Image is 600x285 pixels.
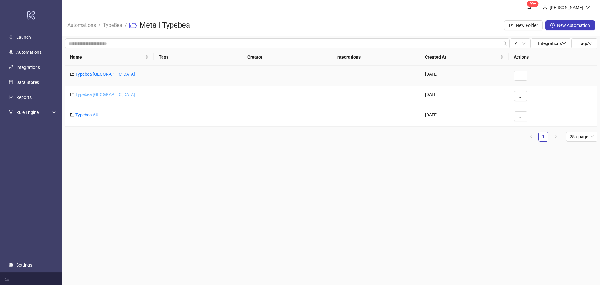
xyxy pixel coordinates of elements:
span: down [588,41,592,46]
sup: 1674 [527,1,539,7]
span: Tags [579,41,592,46]
a: 1 [539,132,548,141]
span: down [522,42,526,45]
button: Alldown [510,38,531,48]
li: Next Page [551,132,561,142]
span: 25 / page [570,132,594,141]
span: Name [70,53,144,60]
h3: Meta | Typebea [139,20,190,30]
span: New Folder [516,23,538,28]
a: Data Stores [16,80,39,85]
span: ... [519,94,522,99]
span: down [586,5,590,10]
a: Automations [66,21,97,28]
button: Integrationsdown [531,38,571,48]
a: TypeBea [102,21,123,28]
button: ... [514,91,527,101]
div: Page Size [566,132,597,142]
a: Typebea [GEOGRAPHIC_DATA] [75,92,135,97]
span: Created At [425,53,499,60]
div: [PERSON_NAME] [547,4,586,11]
a: Launch [16,35,31,40]
span: All [515,41,519,46]
button: New Automation [545,20,595,30]
span: left [529,135,533,138]
span: plus-circle [550,23,555,28]
th: Creator [242,48,331,66]
span: folder-add [509,23,513,28]
li: / [125,15,127,35]
span: New Automation [557,23,590,28]
span: bell [527,5,532,9]
span: right [554,135,558,138]
span: fork [9,110,13,115]
span: Integrations [538,41,566,46]
span: user [543,5,547,10]
li: / [98,15,101,35]
span: folder [70,72,74,76]
th: Integrations [331,48,420,66]
button: right [551,132,561,142]
a: Automations [16,50,42,55]
button: New Folder [504,20,543,30]
button: ... [514,71,527,81]
div: [DATE] [420,66,509,86]
a: Typebea [GEOGRAPHIC_DATA] [75,72,135,77]
span: menu-fold [5,277,9,281]
span: ... [519,114,522,119]
a: Typebea AU [75,112,98,117]
th: Tags [154,48,242,66]
div: [DATE] [420,86,509,106]
a: Reports [16,95,32,100]
button: left [526,132,536,142]
li: 1 [538,132,548,142]
a: Integrations [16,65,40,70]
span: down [562,41,566,46]
button: ... [514,111,527,121]
span: folder [70,92,74,97]
li: Previous Page [526,132,536,142]
span: ... [519,73,522,78]
div: [DATE] [420,106,509,127]
span: folder [70,113,74,117]
span: Rule Engine [16,106,51,119]
th: Actions [509,48,597,66]
span: folder-open [129,22,137,29]
th: Created At [420,48,509,66]
button: Tagsdown [571,38,597,48]
th: Name [65,48,154,66]
a: Settings [16,262,32,267]
span: search [502,41,507,46]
